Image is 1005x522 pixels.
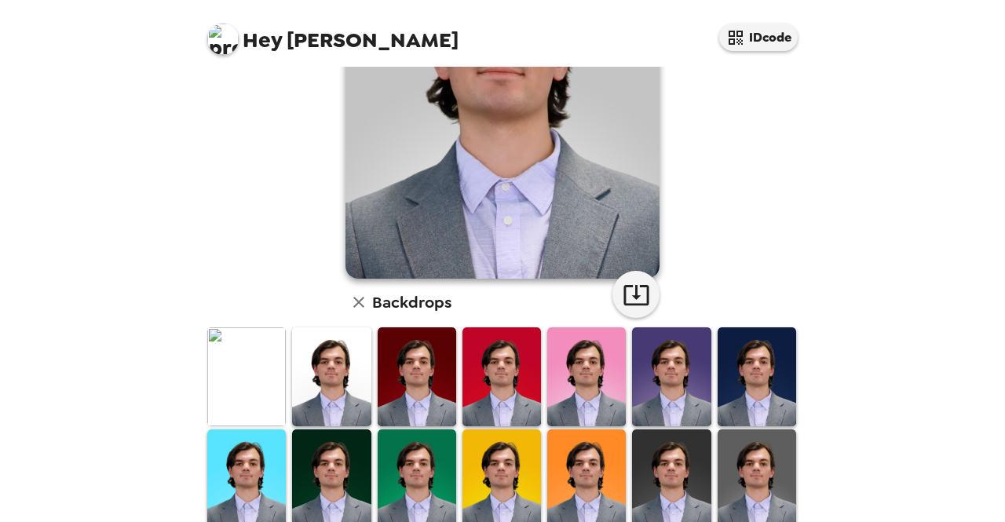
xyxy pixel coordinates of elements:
img: Original [207,327,286,425]
h6: Backdrops [372,290,451,315]
button: IDcode [719,24,798,51]
span: [PERSON_NAME] [207,16,459,51]
img: profile pic [207,24,239,55]
span: Hey [243,26,282,54]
